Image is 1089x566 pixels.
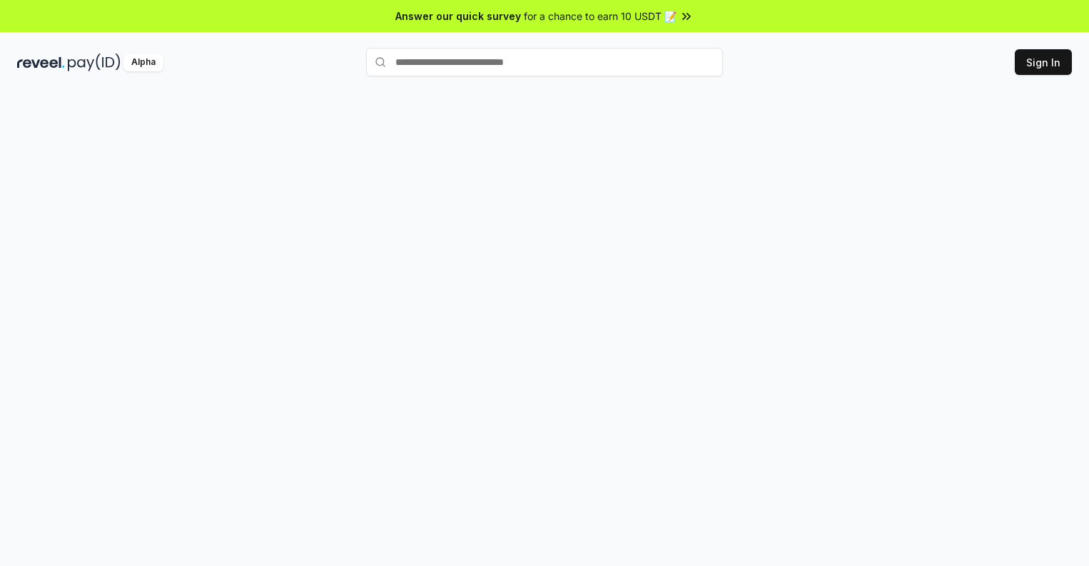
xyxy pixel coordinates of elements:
[524,9,677,24] span: for a chance to earn 10 USDT 📝
[68,54,121,71] img: pay_id
[123,54,163,71] div: Alpha
[17,54,65,71] img: reveel_dark
[1015,49,1072,75] button: Sign In
[395,9,521,24] span: Answer our quick survey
